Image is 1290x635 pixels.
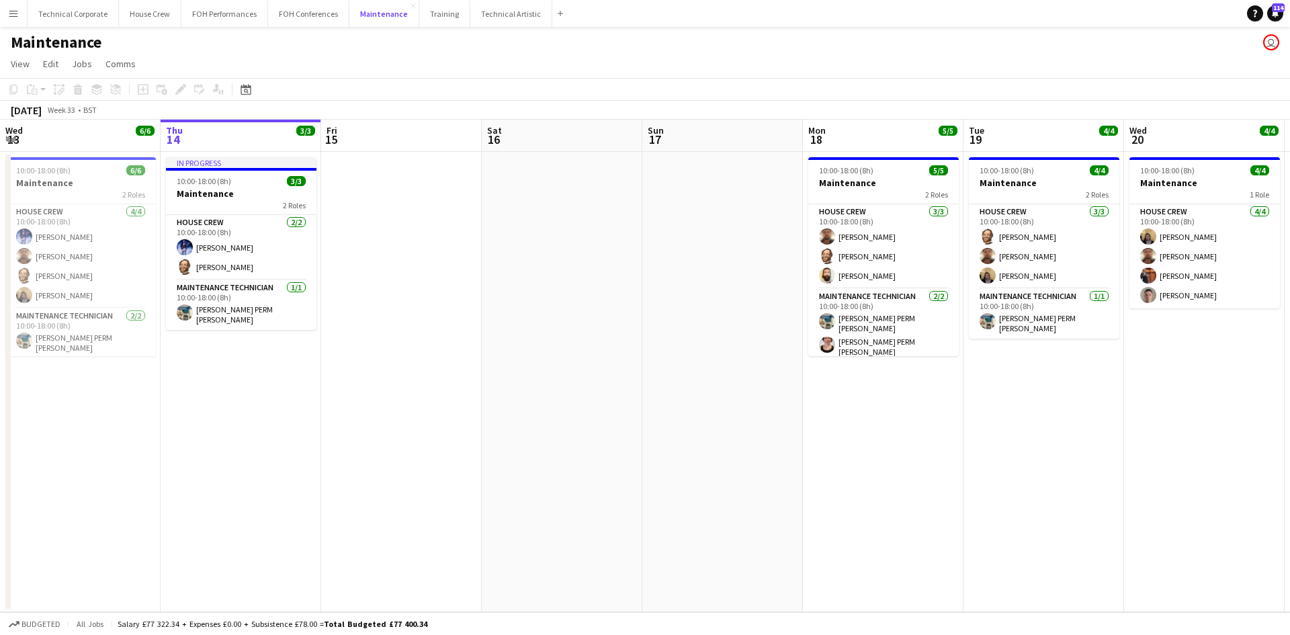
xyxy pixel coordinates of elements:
span: 17 [646,132,664,147]
span: 3/3 [287,176,306,186]
app-user-avatar: Abby Hubbard [1263,34,1279,50]
span: View [11,58,30,70]
button: House Crew [119,1,181,27]
span: 15 [325,132,337,147]
h3: Maintenance [5,177,156,189]
span: 2 Roles [283,200,306,210]
span: 6/6 [126,165,145,175]
span: Wed [5,124,23,136]
a: 114 [1267,5,1283,22]
span: Edit [43,58,58,70]
span: Fri [327,124,337,136]
button: Technical Artistic [470,1,552,27]
span: 13 [3,132,23,147]
span: 14 [164,132,183,147]
button: Technical Corporate [28,1,119,27]
a: View [5,55,35,73]
span: All jobs [74,619,106,629]
span: Mon [808,124,826,136]
span: 1 Role [1250,189,1269,200]
span: 5/5 [929,165,948,175]
span: 10:00-18:00 (8h) [16,165,71,175]
span: 20 [1127,132,1147,147]
a: Edit [38,55,64,73]
span: 10:00-18:00 (8h) [177,176,231,186]
span: 2 Roles [1086,189,1109,200]
span: 4/4 [1099,126,1118,136]
app-job-card: 10:00-18:00 (8h)6/6Maintenance2 RolesHouse Crew4/410:00-18:00 (8h)[PERSON_NAME][PERSON_NAME][PERS... [5,157,156,356]
span: Tue [969,124,984,136]
h1: Maintenance [11,32,101,52]
span: Thu [166,124,183,136]
span: 18 [806,132,826,147]
span: 19 [967,132,984,147]
app-card-role: House Crew3/310:00-18:00 (8h)[PERSON_NAME][PERSON_NAME][PERSON_NAME] [969,204,1119,289]
span: 10:00-18:00 (8h) [980,165,1034,175]
span: Week 33 [44,105,78,115]
app-card-role: Maintenance Technician1/110:00-18:00 (8h)[PERSON_NAME] PERM [PERSON_NAME] [969,289,1119,339]
div: 1 Job [939,137,957,147]
app-job-card: 10:00-18:00 (8h)4/4Maintenance2 RolesHouse Crew3/310:00-18:00 (8h)[PERSON_NAME][PERSON_NAME][PERS... [969,157,1119,339]
app-card-role: Maintenance Technician2/210:00-18:00 (8h)[PERSON_NAME] PERM [PERSON_NAME][PERSON_NAME] PERM [PERS... [808,289,959,362]
button: Training [419,1,470,27]
span: Jobs [72,58,92,70]
span: Sun [648,124,664,136]
div: 1 Job [1260,137,1278,147]
app-job-card: In progress10:00-18:00 (8h)3/3Maintenance2 RolesHouse Crew2/210:00-18:00 (8h)[PERSON_NAME][PERSON... [166,157,316,330]
h3: Maintenance [1129,177,1280,189]
div: 1 Job [297,137,314,147]
h3: Maintenance [808,177,959,189]
app-card-role: House Crew2/210:00-18:00 (8h)[PERSON_NAME][PERSON_NAME] [166,215,316,280]
div: 1 Job [136,137,154,147]
a: Comms [100,55,141,73]
span: 6/6 [136,126,155,136]
h3: Maintenance [969,177,1119,189]
app-job-card: 10:00-18:00 (8h)5/5Maintenance2 RolesHouse Crew3/310:00-18:00 (8h)[PERSON_NAME][PERSON_NAME][PERS... [808,157,959,356]
div: BST [83,105,97,115]
span: 2 Roles [925,189,948,200]
button: Maintenance [349,1,419,27]
div: Salary £77 322.34 + Expenses £0.00 + Subsistence £78.00 = [118,619,427,629]
app-card-role: House Crew3/310:00-18:00 (8h)[PERSON_NAME][PERSON_NAME][PERSON_NAME] [808,204,959,289]
span: Total Budgeted £77 400.34 [324,619,427,629]
span: 10:00-18:00 (8h) [1140,165,1195,175]
app-job-card: 10:00-18:00 (8h)4/4Maintenance1 RoleHouse Crew4/410:00-18:00 (8h)[PERSON_NAME][PERSON_NAME][PERSO... [1129,157,1280,308]
span: 5/5 [939,126,957,136]
a: Jobs [67,55,97,73]
div: 1 Job [1100,137,1117,147]
span: 16 [485,132,502,147]
div: [DATE] [11,103,42,117]
span: 114 [1272,3,1285,12]
div: In progress [166,157,316,168]
h3: Maintenance [166,187,316,200]
span: 4/4 [1250,165,1269,175]
span: 2 Roles [122,189,145,200]
button: FOH Conferences [268,1,349,27]
app-card-role: Maintenance Technician2/210:00-18:00 (8h)[PERSON_NAME] PERM [PERSON_NAME] [5,308,156,382]
span: 10:00-18:00 (8h) [819,165,873,175]
app-card-role: Maintenance Technician1/110:00-18:00 (8h)[PERSON_NAME] PERM [PERSON_NAME] [166,280,316,330]
span: Wed [1129,124,1147,136]
span: Comms [105,58,136,70]
button: Budgeted [7,617,62,632]
app-card-role: House Crew4/410:00-18:00 (8h)[PERSON_NAME][PERSON_NAME][PERSON_NAME][PERSON_NAME] [1129,204,1280,308]
span: Sat [487,124,502,136]
span: 4/4 [1090,165,1109,175]
span: 3/3 [296,126,315,136]
span: 4/4 [1260,126,1279,136]
button: FOH Performances [181,1,268,27]
app-card-role: House Crew4/410:00-18:00 (8h)[PERSON_NAME][PERSON_NAME][PERSON_NAME][PERSON_NAME] [5,204,156,308]
span: Budgeted [21,620,60,629]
